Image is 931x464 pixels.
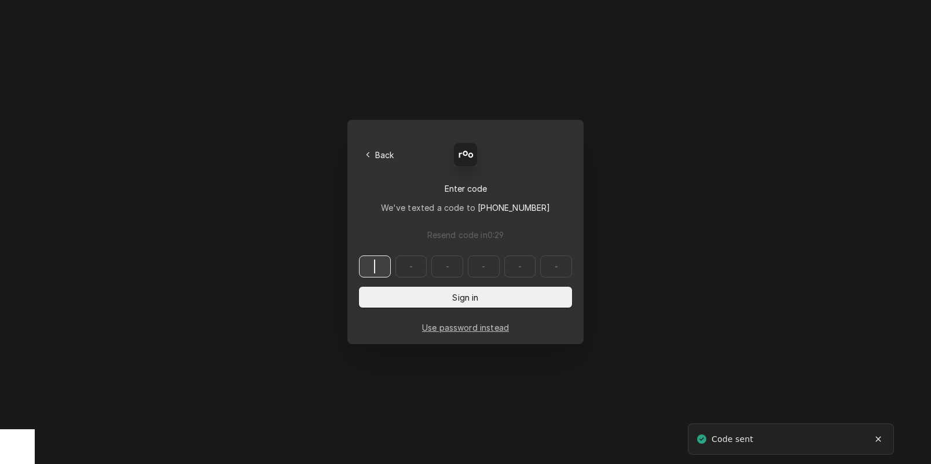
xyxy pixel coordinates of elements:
div: Code sent [712,433,757,445]
span: Back [373,149,397,161]
span: Resend code in 0 : 29 [425,229,507,241]
span: to [467,203,551,213]
a: Go to Email and password form [422,321,509,334]
div: Enter code [359,182,572,195]
span: [PHONE_NUMBER] [478,203,550,213]
span: Sign in [450,291,481,304]
button: Resend code in0:29 [359,224,572,245]
button: Sign in [359,287,572,308]
button: Back [359,147,401,163]
div: We've texted a code [381,202,551,214]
